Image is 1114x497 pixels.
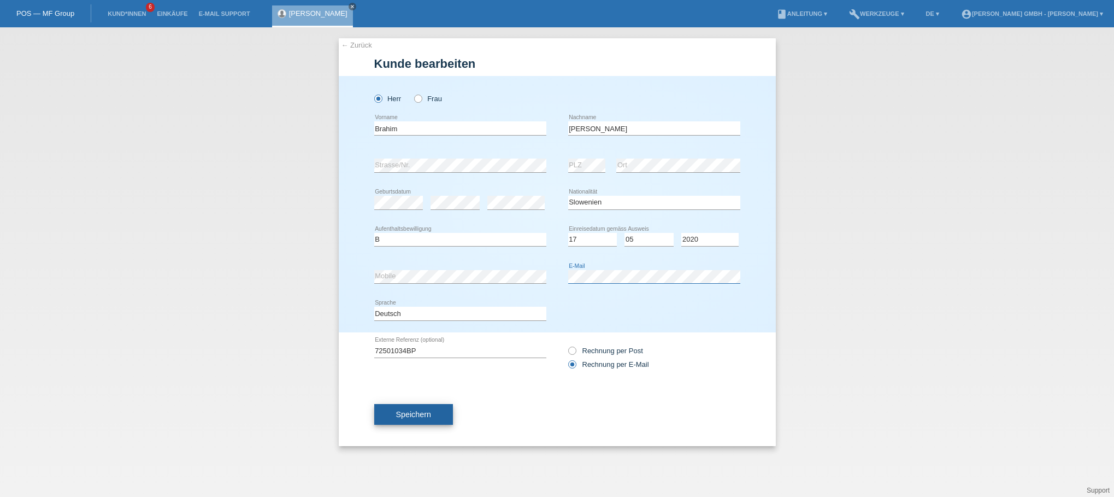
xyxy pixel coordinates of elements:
[771,10,833,17] a: bookAnleitung ▾
[374,95,402,103] label: Herr
[1087,487,1110,494] a: Support
[844,10,910,17] a: buildWerkzeuge ▾
[350,4,355,9] i: close
[568,360,649,369] label: Rechnung per E-Mail
[16,9,74,17] a: POS — MF Group
[568,360,575,374] input: Rechnung per E-Mail
[956,10,1109,17] a: account_circle[PERSON_NAME] GmbH - [PERSON_NAME] ▾
[193,10,256,17] a: E-Mail Support
[349,3,356,10] a: close
[374,57,740,71] h1: Kunde bearbeiten
[776,9,787,20] i: book
[102,10,151,17] a: Kund*innen
[341,41,372,49] a: ← Zurück
[568,347,575,360] input: Rechnung per Post
[849,9,860,20] i: build
[414,95,442,103] label: Frau
[146,3,155,12] span: 6
[151,10,193,17] a: Einkäufe
[568,347,643,355] label: Rechnung per Post
[374,404,453,425] button: Speichern
[289,9,347,17] a: [PERSON_NAME]
[414,95,421,102] input: Frau
[396,410,431,419] span: Speichern
[921,10,945,17] a: DE ▾
[374,95,381,102] input: Herr
[961,9,972,20] i: account_circle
